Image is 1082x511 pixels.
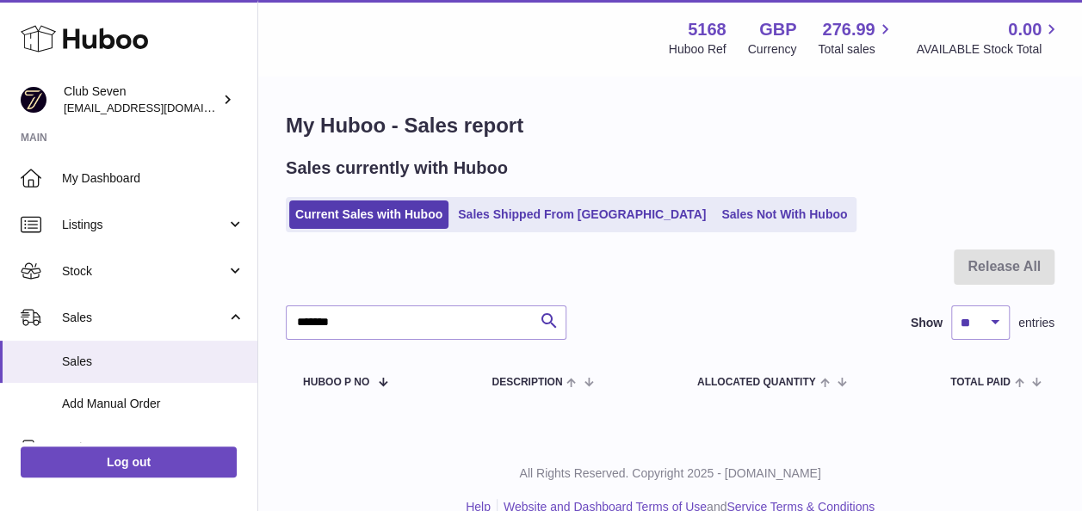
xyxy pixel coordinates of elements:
[452,200,712,229] a: Sales Shipped From [GEOGRAPHIC_DATA]
[492,377,562,388] span: Description
[64,101,253,114] span: [EMAIL_ADDRESS][DOMAIN_NAME]
[950,377,1011,388] span: Total paid
[1008,18,1042,41] span: 0.00
[818,41,894,58] span: Total sales
[822,18,875,41] span: 276.99
[21,446,237,477] a: Log out
[289,200,448,229] a: Current Sales with Huboo
[697,377,816,388] span: ALLOCATED Quantity
[715,200,853,229] a: Sales Not With Huboo
[916,41,1061,58] span: AVAILABLE Stock Total
[748,41,797,58] div: Currency
[286,157,508,180] h2: Sales currently with Huboo
[916,18,1061,58] a: 0.00 AVAILABLE Stock Total
[669,41,726,58] div: Huboo Ref
[62,217,226,233] span: Listings
[911,315,943,331] label: Show
[1018,315,1054,331] span: entries
[286,112,1054,139] h1: My Huboo - Sales report
[64,83,219,116] div: Club Seven
[62,396,244,412] span: Add Manual Order
[62,263,226,280] span: Stock
[62,440,226,456] span: Orders
[272,465,1068,482] p: All Rights Reserved. Copyright 2025 - [DOMAIN_NAME]
[303,377,369,388] span: Huboo P no
[62,310,226,326] span: Sales
[688,18,726,41] strong: 5168
[759,18,796,41] strong: GBP
[62,170,244,187] span: My Dashboard
[62,354,244,370] span: Sales
[21,87,46,113] img: internalAdmin-5168@internal.huboo.com
[818,18,894,58] a: 276.99 Total sales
